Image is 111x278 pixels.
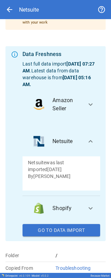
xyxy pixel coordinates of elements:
[33,203,44,213] img: data_logo
[22,75,91,87] b: [DATE] 05:16 AM .
[5,5,14,14] span: arrow_back
[1,274,4,276] img: Drivepoint
[19,274,30,277] span: v 6.0.109
[41,274,49,277] span: v 5.0.2
[86,137,95,145] span: expand_more
[52,204,81,212] span: Shopify
[19,6,39,13] div: Netsuite
[22,50,100,58] div: Data Freshness
[22,196,100,220] button: data_logoShopify
[5,274,30,277] div: Drivepoint
[52,96,81,112] span: Amazon Seller
[33,136,44,147] img: data_logo
[28,172,95,179] p: By [PERSON_NAME]
[22,88,100,121] button: data_logoAmazon Seller
[86,100,95,108] span: expand_more
[91,274,110,277] div: Because Market
[5,252,55,259] p: Folder
[22,126,100,156] button: data_logoNetsuite
[52,137,81,145] span: Netsuite
[33,99,44,110] img: data_logo
[22,60,100,88] p: Last full data import . Latest data from data warehouse is from
[28,159,95,172] p: Netsuite was last imported [DATE]
[55,252,106,259] p: /
[5,264,55,271] p: Copied From
[86,204,95,212] span: expand_more
[22,61,95,73] b: [DATE] 07:27 AM
[22,224,100,236] button: Go To Data Import
[32,274,49,277] div: Model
